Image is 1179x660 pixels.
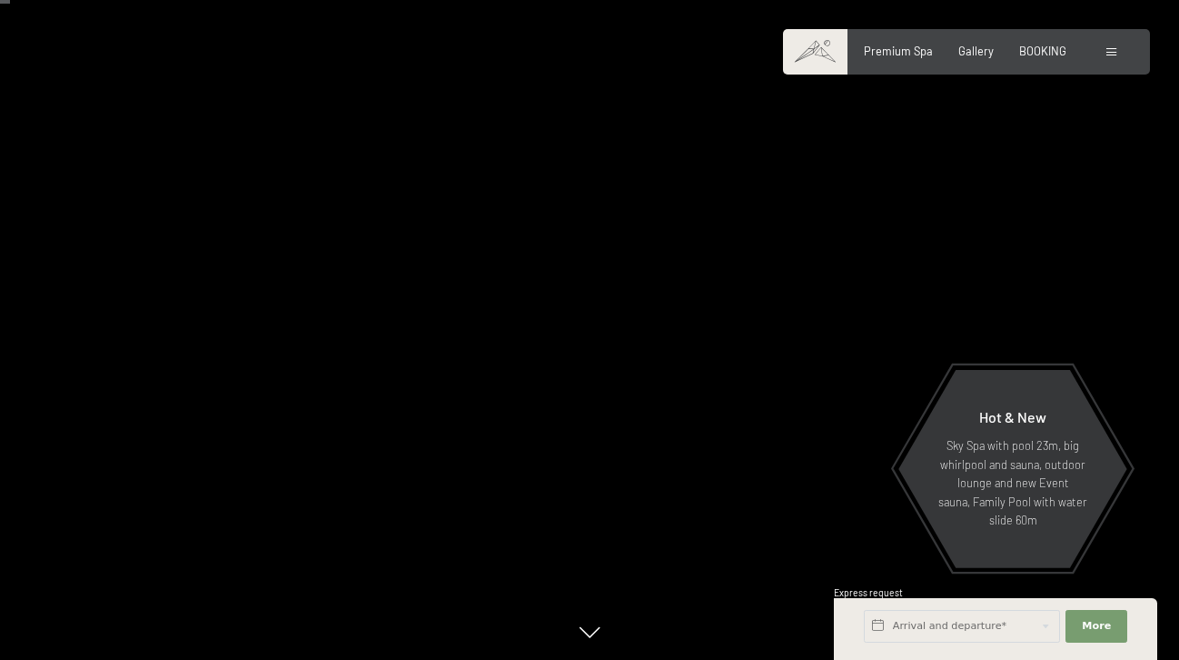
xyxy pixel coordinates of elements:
a: Premium Spa [864,44,933,58]
span: Express request [834,587,903,598]
button: More [1065,610,1127,643]
a: Hot & New Sky Spa with pool 23m, big whirlpool and sauna, outdoor lounge and new Event sauna, Fam... [897,369,1128,569]
a: Gallery [958,44,994,58]
span: More [1082,619,1111,634]
span: Hot & New [979,408,1046,425]
a: BOOKING [1019,44,1066,58]
p: Sky Spa with pool 23m, big whirlpool and sauna, outdoor lounge and new Event sauna, Family Pool w... [934,436,1092,529]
